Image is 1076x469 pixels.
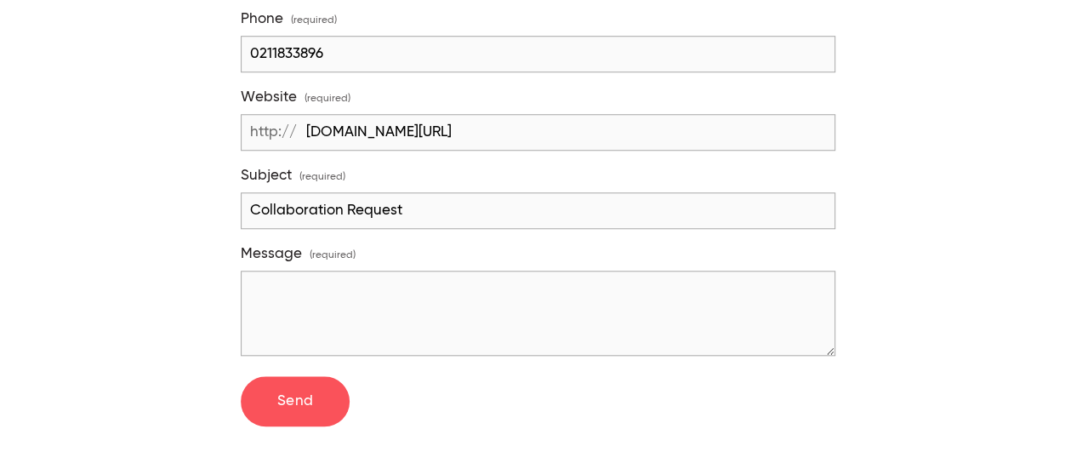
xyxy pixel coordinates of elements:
[241,10,283,28] span: Phone
[299,166,345,189] span: (required)
[241,245,302,263] span: Message
[305,88,350,111] span: (required)
[241,167,292,185] span: Subject
[241,89,297,106] span: Website
[277,394,314,409] span: Send
[242,114,305,151] span: http://
[310,244,356,267] span: (required)
[291,9,337,32] span: (required)
[241,376,350,427] button: SendSend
